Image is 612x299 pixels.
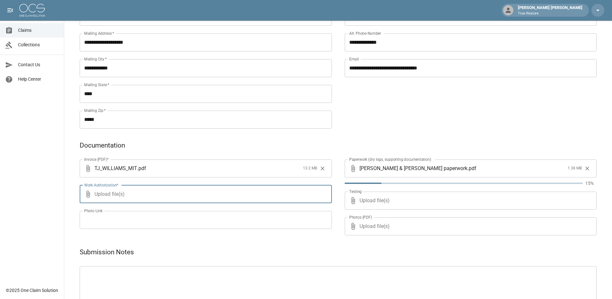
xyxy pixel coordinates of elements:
label: Work Authorization* [84,182,119,188]
span: 1.38 MB [568,165,582,172]
div: [PERSON_NAME] [PERSON_NAME] [515,5,585,16]
label: Photo Link [84,208,102,213]
div: © 2025 One Claim Solution [6,287,58,294]
span: Collections [18,41,59,48]
p: True Restore [518,11,582,16]
p: 15% [585,180,597,186]
img: ocs-logo-white-transparent.png [19,4,45,17]
button: Clear [582,164,592,173]
span: TJ_WILLIAMS_MIT [94,165,137,172]
span: . pdf [137,165,146,172]
label: Mailing City [84,56,107,62]
span: 13.2 MB [303,165,317,172]
span: Upload file(s) [94,185,315,203]
label: Email [349,56,359,62]
label: Mailing Zip [84,108,106,113]
label: Testing [349,189,362,194]
label: Mailing Address [84,31,114,36]
span: Claims [18,27,59,34]
span: Help Center [18,76,59,83]
span: Upload file(s) [359,217,580,235]
span: . pdf [467,165,476,172]
button: Clear [318,164,327,173]
span: [PERSON_NAME] & [PERSON_NAME] paperwork [359,165,467,172]
span: Contact Us [18,61,59,68]
label: Photos (PDF) [349,214,372,220]
label: Invoice (PDF)* [84,157,109,162]
button: open drawer [4,4,17,17]
label: Alt. Phone Number [349,31,381,36]
span: Upload file(s) [359,192,580,210]
label: Mailing State [84,82,109,87]
label: Paperwork (dry logs, supporting documentation) [349,157,431,162]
